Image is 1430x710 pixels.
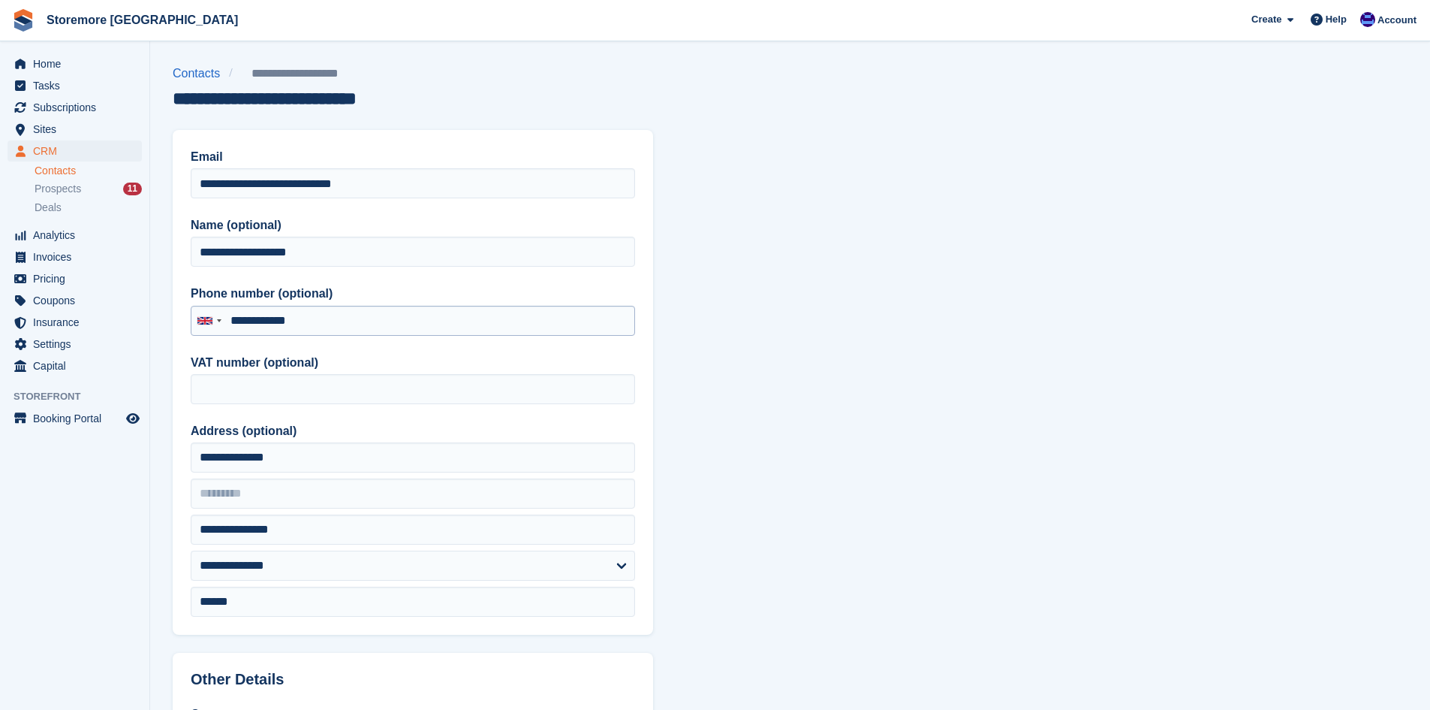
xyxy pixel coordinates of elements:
[33,268,123,289] span: Pricing
[8,119,142,140] a: menu
[8,268,142,289] a: menu
[191,307,226,335] div: United Kingdom: +44
[8,75,142,96] a: menu
[123,183,142,195] div: 11
[191,285,635,303] label: Phone number (optional)
[173,65,402,83] nav: breadcrumbs
[8,334,142,355] a: menu
[8,312,142,333] a: menu
[1377,13,1416,28] span: Account
[33,290,123,311] span: Coupons
[33,53,123,74] span: Home
[35,182,81,196] span: Prospects
[33,408,123,429] span: Booking Portal
[8,53,142,74] a: menu
[8,140,142,162] a: menu
[33,97,123,118] span: Subscriptions
[35,200,142,216] a: Deals
[33,312,123,333] span: Insurance
[33,140,123,162] span: CRM
[8,246,142,267] a: menu
[191,354,635,372] label: VAT number (optional)
[33,225,123,246] span: Analytics
[1326,12,1347,27] span: Help
[124,409,142,428] a: Preview store
[33,355,123,376] span: Capital
[41,8,244,32] a: Storemore [GEOGRAPHIC_DATA]
[191,148,635,166] label: Email
[33,75,123,96] span: Tasks
[8,225,142,246] a: menu
[33,246,123,267] span: Invoices
[8,408,142,429] a: menu
[35,164,142,178] a: Contacts
[1251,12,1281,27] span: Create
[191,422,635,440] label: Address (optional)
[35,201,62,215] span: Deals
[14,389,149,404] span: Storefront
[33,334,123,355] span: Settings
[8,355,142,376] a: menu
[191,216,635,234] label: Name (optional)
[8,290,142,311] a: menu
[35,181,142,197] a: Prospects 11
[1360,12,1375,27] img: Angela
[12,9,35,32] img: stora-icon-8386f47178a22dfd0bd8f6a31ec36ba5ce8667c1dd55bd0f319d3a0aa187defe.svg
[191,671,635,688] h2: Other Details
[173,65,229,83] a: Contacts
[33,119,123,140] span: Sites
[8,97,142,118] a: menu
